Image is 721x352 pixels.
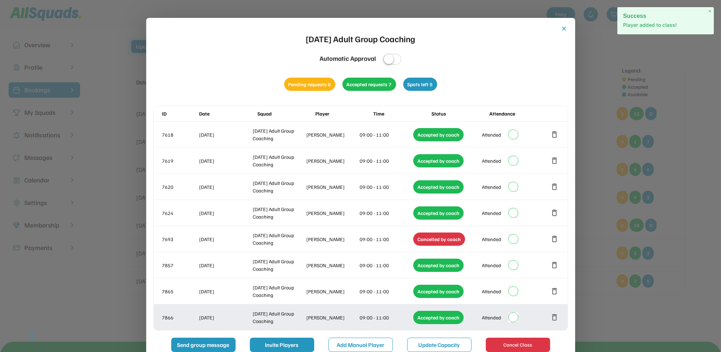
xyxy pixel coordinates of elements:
button: Update Capacity [407,338,471,352]
div: Spots left 5 [403,78,437,91]
h2: Success [623,13,708,19]
div: [DATE] Adult Group Coaching [253,284,305,299]
div: [DATE] Adult Group Coaching [306,32,415,45]
div: Attended [482,131,501,138]
div: Attended [482,183,501,191]
div: [DATE] [199,131,252,138]
div: [DATE] [199,261,252,269]
div: 09:00 - 11:00 [360,209,412,217]
div: Accepted requests 7 [342,78,396,91]
div: 7693 [162,235,198,243]
button: Cancel Class [486,338,550,352]
div: Automatic Approval [320,54,376,63]
div: [DATE] Adult Group Coaching [253,231,305,246]
div: [PERSON_NAME] [306,314,359,321]
div: [DATE] Adult Group Coaching [253,258,305,273]
div: Accepted by coach [413,206,464,220]
div: Attendance [489,110,546,117]
button: delete [550,287,559,295]
div: Accepted by coach [413,311,464,324]
div: Squad [257,110,314,117]
div: [DATE] [199,157,252,165]
div: 7620 [162,183,198,191]
div: [DATE] [199,288,252,295]
button: Invite Players [250,338,314,352]
div: [DATE] [199,183,252,191]
div: Pending requests 0 [284,78,335,91]
div: 09:00 - 11:00 [360,183,412,191]
div: [DATE] Adult Group Coaching [253,179,305,194]
button: delete [550,235,559,243]
div: Cancelled by coach [413,233,465,246]
div: Attended [482,314,501,321]
div: [DATE] [199,209,252,217]
div: [DATE] Adult Group Coaching [253,153,305,168]
div: [DATE] Adult Group Coaching [253,127,305,142]
div: 09:00 - 11:00 [360,235,412,243]
div: Accepted by coach [413,285,464,298]
button: Send group message [171,338,236,352]
div: Player [315,110,372,117]
div: [PERSON_NAME] [306,235,359,243]
div: [PERSON_NAME] [306,183,359,191]
div: [PERSON_NAME] [306,131,359,138]
div: 7618 [162,131,198,138]
div: Time [373,110,430,117]
div: Accepted by coach [413,259,464,272]
button: delete [550,156,559,165]
div: Accepted by coach [413,180,464,194]
div: 09:00 - 11:00 [360,157,412,165]
button: Add Manual Player [329,338,393,352]
div: [PERSON_NAME] [306,288,359,295]
div: 09:00 - 11:00 [360,131,412,138]
div: 7857 [162,261,198,269]
div: Accepted by coach [413,128,464,141]
div: Attended [482,209,501,217]
div: Date [199,110,256,117]
div: Attended [482,157,501,165]
p: Player added to class! [623,21,708,29]
div: Accepted by coach [413,154,464,167]
div: Status [431,110,488,117]
div: [PERSON_NAME] [306,157,359,165]
button: delete [550,261,559,269]
span: × [708,8,711,14]
div: 7624 [162,209,198,217]
button: delete [550,313,559,322]
div: Attended [482,235,501,243]
div: Attended [482,261,501,269]
button: close [561,25,568,32]
button: delete [550,209,559,217]
div: ID [162,110,198,117]
div: 7865 [162,288,198,295]
button: delete [550,130,559,139]
button: delete [550,182,559,191]
div: 7866 [162,314,198,321]
div: Attended [482,288,501,295]
div: [DATE] Adult Group Coaching [253,310,305,325]
div: 7619 [162,157,198,165]
div: [DATE] [199,314,252,321]
div: [PERSON_NAME] [306,261,359,269]
div: [DATE] Adult Group Coaching [253,205,305,220]
div: 09:00 - 11:00 [360,288,412,295]
div: [PERSON_NAME] [306,209,359,217]
div: 09:00 - 11:00 [360,314,412,321]
div: 09:00 - 11:00 [360,261,412,269]
div: [DATE] [199,235,252,243]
